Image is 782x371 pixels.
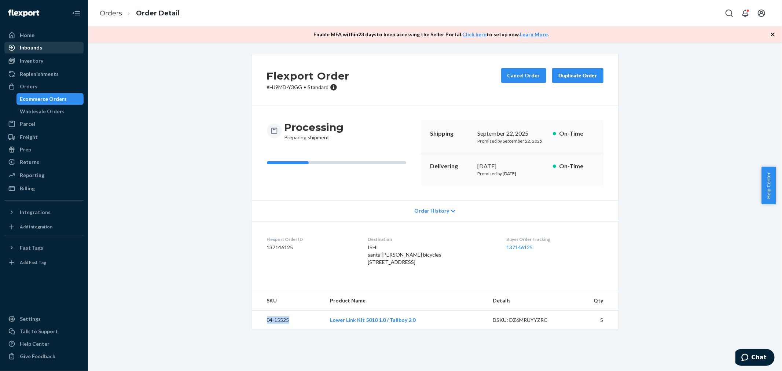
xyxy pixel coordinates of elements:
div: Reporting [20,172,44,179]
a: Inventory [4,55,84,67]
dd: 137146125 [267,244,356,251]
ol: breadcrumbs [94,3,186,24]
a: Billing [4,183,84,194]
th: SKU [252,291,324,311]
div: Help Center [20,340,49,348]
th: Qty [568,291,618,311]
a: Order Detail [136,9,180,17]
a: Returns [4,156,84,168]
button: Talk to Support [4,326,84,337]
a: Orders [100,9,122,17]
button: Open notifications [738,6,753,21]
a: Add Integration [4,221,84,233]
dt: Buyer Order Tracking [506,236,603,242]
img: Flexport logo [8,10,39,17]
div: Freight [20,133,38,141]
p: # HJ9MD-Y3GG [267,84,350,91]
button: Help Center [761,167,776,204]
a: Settings [4,313,84,325]
p: Promised by [DATE] [478,170,547,177]
p: Shipping [430,129,472,138]
td: 5 [568,311,618,330]
div: DSKU: DZ6MRUYYZRC [493,316,562,324]
div: Preparing shipment [284,121,344,141]
p: On-Time [559,162,595,170]
a: Orders [4,81,84,92]
div: Duplicate Order [558,72,597,79]
div: Returns [20,158,39,166]
button: Integrations [4,206,84,218]
dt: Flexport Order ID [267,236,356,242]
span: ISHI santa [PERSON_NAME] bicycles [STREET_ADDRESS] [368,244,441,265]
th: Details [487,291,568,311]
div: Talk to Support [20,328,58,335]
a: Wholesale Orders [16,106,84,117]
div: Parcel [20,120,35,128]
div: Inbounds [20,44,42,51]
a: Parcel [4,118,84,130]
iframe: Opens a widget where you can chat to one of our agents [735,349,775,367]
a: Prep [4,144,84,155]
button: Open Search Box [722,6,737,21]
a: Inbounds [4,42,84,54]
div: Add Integration [20,224,52,230]
div: Orders [20,83,37,90]
button: Cancel Order [501,68,546,83]
div: Replenishments [20,70,59,78]
div: [DATE] [478,162,547,170]
p: Promised by September 22, 2025 [478,138,547,144]
div: Integrations [20,209,51,216]
a: Click here [463,31,487,37]
p: On-Time [559,129,595,138]
div: Settings [20,315,41,323]
div: Ecommerce Orders [20,95,67,103]
td: 04-15525 [252,311,324,330]
div: September 22, 2025 [478,129,547,138]
div: Billing [20,185,35,192]
button: Close Navigation [69,6,84,21]
a: Replenishments [4,68,84,80]
a: Lower Link Kit 5010 1.0 / Tallboy 2.0 [330,317,415,323]
span: Order History [414,207,449,214]
a: Freight [4,131,84,143]
span: Standard [308,84,329,90]
div: Add Fast Tag [20,259,46,265]
a: 137146125 [506,244,533,250]
div: Inventory [20,57,43,65]
button: Give Feedback [4,350,84,362]
dt: Destination [368,236,495,242]
a: Add Fast Tag [4,257,84,268]
th: Product Name [324,291,487,311]
p: Delivering [430,162,472,170]
a: Home [4,29,84,41]
button: Fast Tags [4,242,84,254]
div: Home [20,32,34,39]
div: Wholesale Orders [20,108,65,115]
h2: Flexport Order [267,68,350,84]
span: • [304,84,306,90]
a: Ecommerce Orders [16,93,84,105]
div: Fast Tags [20,244,43,251]
button: Open account menu [754,6,769,21]
h3: Processing [284,121,344,134]
div: Give Feedback [20,353,55,360]
button: Duplicate Order [552,68,603,83]
div: Prep [20,146,31,153]
a: Help Center [4,338,84,350]
a: Reporting [4,169,84,181]
p: Enable MFA within 23 days to keep accessing the Seller Portal. to setup now. . [314,31,549,38]
a: Learn More [520,31,548,37]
